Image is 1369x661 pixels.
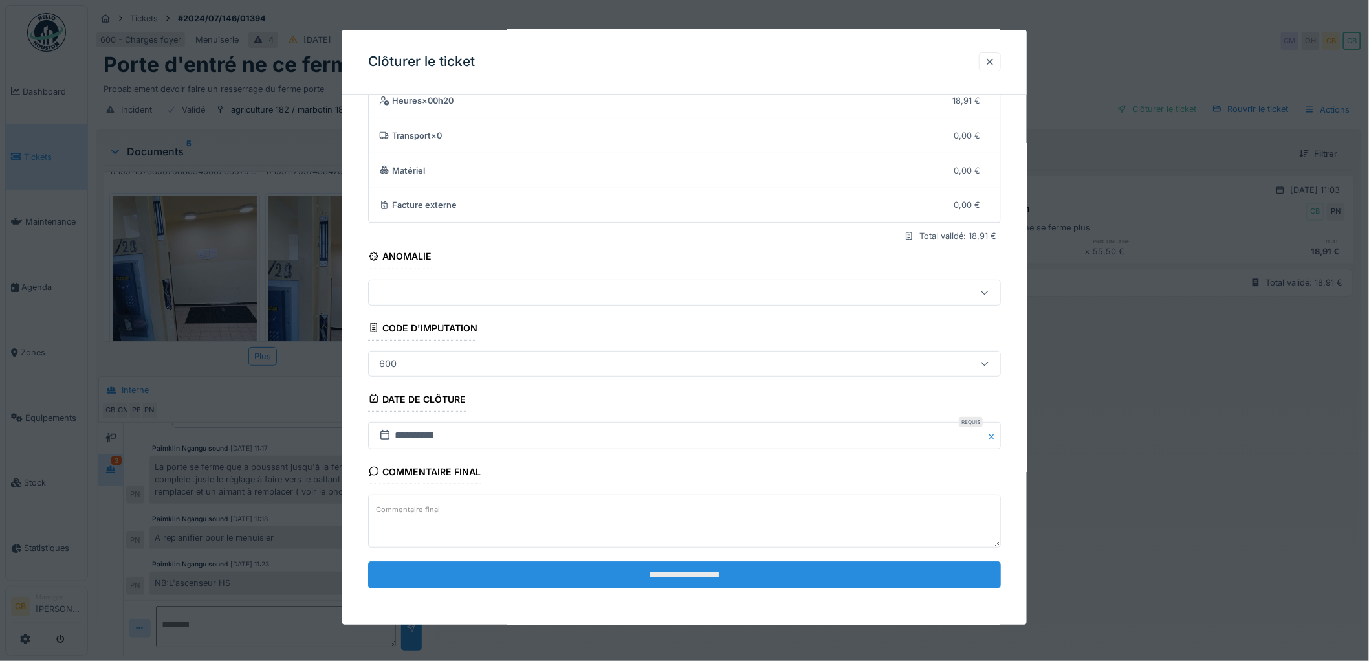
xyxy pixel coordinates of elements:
[959,417,983,427] div: Requis
[954,199,980,211] div: 0,00 €
[987,422,1001,449] button: Close
[373,502,443,518] label: Commentaire final
[368,319,477,341] div: Code d'imputation
[379,95,943,107] div: Heures × 00h20
[954,129,980,142] div: 0,00 €
[374,159,995,183] summary: Matériel0,00 €
[379,199,944,211] div: Facture externe
[368,462,481,484] div: Commentaire final
[919,230,996,242] div: Total validé: 18,91 €
[368,247,432,269] div: Anomalie
[379,164,944,176] div: Matériel
[952,95,980,107] div: 18,91 €
[368,390,466,412] div: Date de clôture
[368,54,475,70] h3: Clôturer le ticket
[374,89,995,113] summary: Heures×00h2018,91 €
[374,193,995,217] summary: Facture externe0,00 €
[374,357,402,371] div: 600
[954,164,980,176] div: 0,00 €
[379,129,944,142] div: Transport × 0
[374,124,995,148] summary: Transport×00,00 €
